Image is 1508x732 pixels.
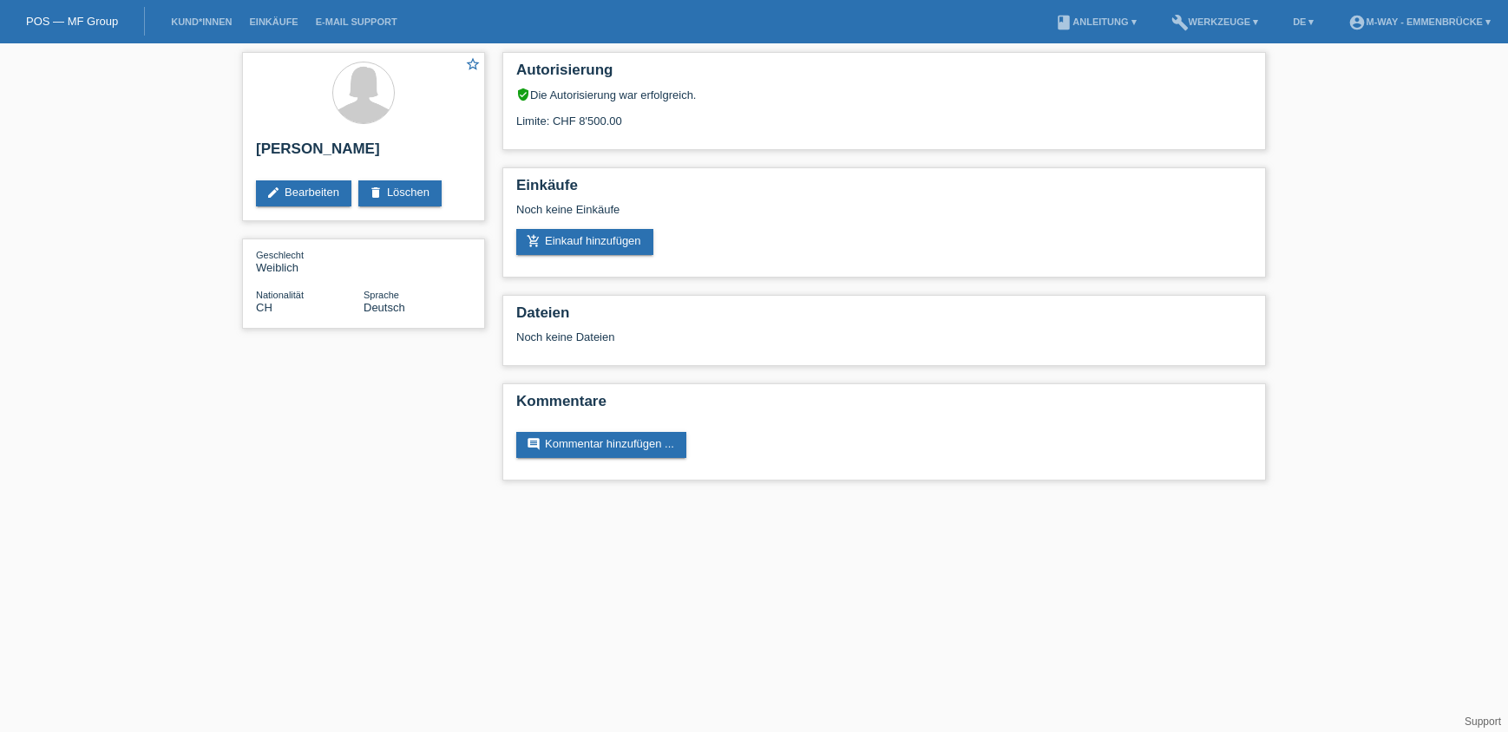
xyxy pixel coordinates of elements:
[516,229,653,255] a: add_shopping_cartEinkauf hinzufügen
[516,304,1252,330] h2: Dateien
[516,203,1252,229] div: Noch keine Einkäufe
[516,177,1252,203] h2: Einkäufe
[516,62,1252,88] h2: Autorisierung
[307,16,406,27] a: E-Mail Support
[369,186,383,199] i: delete
[364,290,399,300] span: Sprache
[1171,14,1189,31] i: build
[1163,16,1268,27] a: buildWerkzeuge ▾
[256,301,272,314] span: Schweiz
[516,88,530,101] i: verified_user
[516,330,1046,343] div: Noch keine Dateien
[1465,716,1501,728] a: Support
[465,56,481,72] i: star_border
[516,101,1252,127] div: Limite: CHF 8'500.00
[26,15,118,28] a: POS — MF Group
[465,56,481,75] a: star_border
[358,180,442,206] a: deleteLöschen
[364,301,405,314] span: Deutsch
[1348,14,1366,31] i: account_circle
[516,393,1252,419] h2: Kommentare
[516,88,1252,101] div: Die Autorisierung war erfolgreich.
[1340,16,1499,27] a: account_circlem-way - Emmenbrücke ▾
[256,250,304,260] span: Geschlecht
[256,248,364,274] div: Weiblich
[256,290,304,300] span: Nationalität
[256,180,351,206] a: editBearbeiten
[1284,16,1322,27] a: DE ▾
[527,234,541,248] i: add_shopping_cart
[1046,16,1144,27] a: bookAnleitung ▾
[266,186,280,199] i: edit
[1055,14,1072,31] i: book
[516,432,686,458] a: commentKommentar hinzufügen ...
[527,437,541,451] i: comment
[256,141,471,167] h2: [PERSON_NAME]
[240,16,306,27] a: Einkäufe
[162,16,240,27] a: Kund*innen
